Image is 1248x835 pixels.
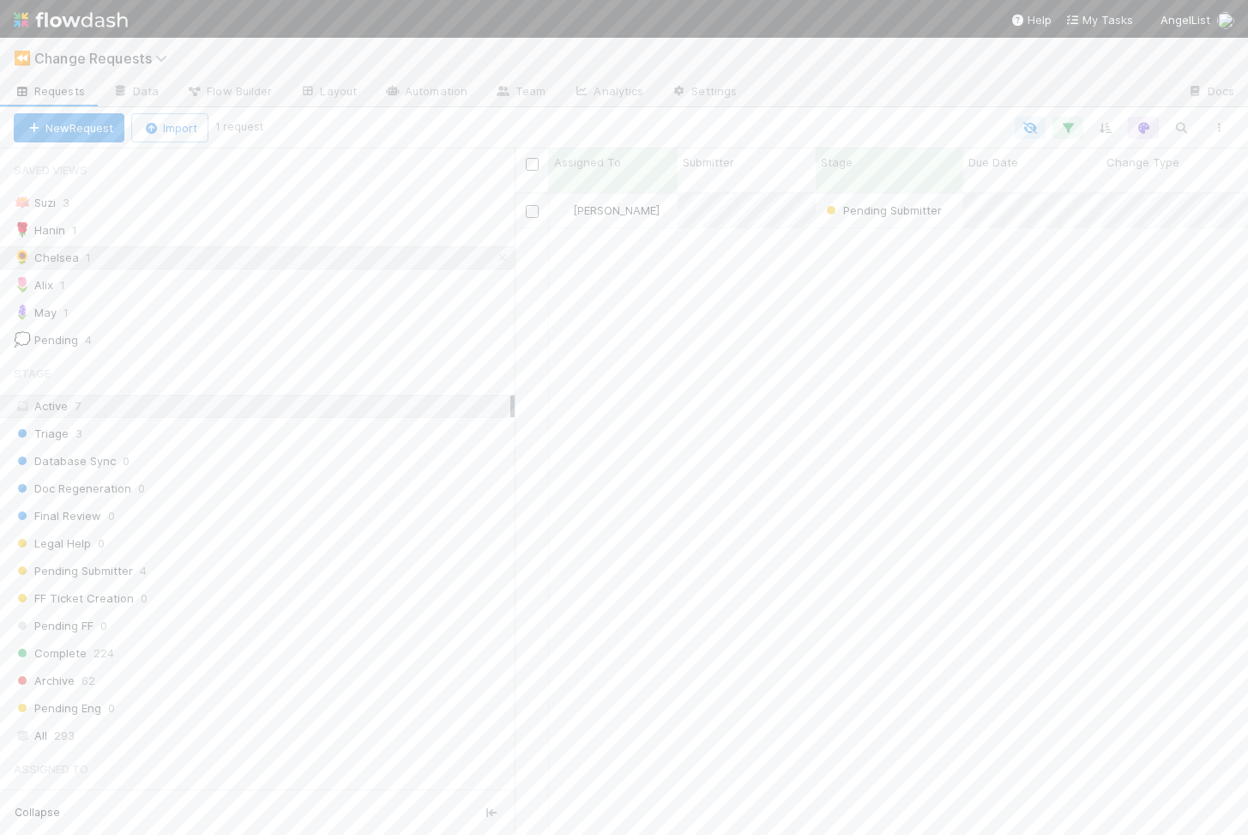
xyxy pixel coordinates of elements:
div: Suzi [14,192,56,214]
span: 0 [108,505,115,527]
div: May [14,302,57,324]
div: Chelsea [14,247,79,269]
span: 0 [100,615,107,637]
span: 3 [75,423,82,445]
input: Toggle All Rows Selected [526,158,539,171]
span: Legal Help [14,533,91,554]
span: Change Type [1106,154,1179,171]
img: logo-inverted-e16ddd16eac7371096b0.svg [14,5,128,34]
span: Pending Submitter [14,560,133,582]
span: Due Date [968,154,1018,171]
a: Settings [657,79,751,106]
span: Flow Builder [186,82,272,100]
img: avatar_aa70801e-8de5-4477-ab9d-eb7c67de69c1.png [1217,12,1234,29]
a: Team [481,79,559,106]
span: Pending FF [14,615,93,637]
div: Active [14,396,510,417]
span: 🪻 [14,305,31,319]
span: Complete [14,643,87,664]
span: 1 [72,220,94,241]
span: Stage [821,154,853,171]
span: Assigned To [14,752,88,786]
a: Flow Builder [172,79,286,106]
span: Saved Views [14,153,87,187]
span: Stage [14,356,51,390]
span: Assigned To [554,154,621,171]
span: Pending Submitter [823,203,942,217]
span: Doc Regeneration [14,478,131,499]
small: 1 request [215,119,263,135]
span: Submitter [683,154,734,171]
span: Collapse [15,805,60,820]
span: FF Ticket Creation [14,588,134,609]
span: 🪷 [14,195,31,209]
img: avatar_aa70801e-8de5-4477-ab9d-eb7c67de69c1.png [557,203,570,217]
span: 0 [98,533,105,554]
span: [PERSON_NAME] [573,203,660,217]
span: Final Review [14,505,101,527]
a: My Tasks [1065,11,1133,28]
span: Archive [14,670,75,692]
span: 3 [63,192,87,214]
span: 4 [140,560,147,582]
span: 224 [93,643,114,664]
span: 1 [86,247,108,269]
a: Analytics [559,79,657,106]
a: Data [99,79,172,106]
span: 🌹 [14,222,31,237]
span: 7 [75,399,81,413]
span: 0 [138,478,145,499]
span: 1 [60,275,82,296]
div: Pending Submitter [823,202,942,219]
a: Layout [286,79,371,106]
span: Change Requests [34,50,176,67]
span: Pending Eng [14,698,101,719]
a: Docs [1173,79,1248,106]
div: Hanin [14,220,65,241]
span: 0 [141,588,148,609]
button: Import [131,113,208,142]
span: 62 [81,670,95,692]
span: 🌷 [14,277,31,292]
span: 💭 [14,332,31,347]
span: ⏪ [14,51,31,65]
div: All [14,725,510,747]
div: Help [1010,11,1052,28]
span: Database Sync [14,451,116,472]
button: NewRequest [14,113,124,142]
span: 0 [123,451,130,472]
span: 🌻 [14,250,31,264]
a: Automation [371,79,481,106]
span: Requests [14,82,85,100]
span: Triage [14,423,69,445]
div: [PERSON_NAME] [556,202,660,219]
span: My Tasks [1065,13,1133,27]
span: 293 [54,725,75,747]
span: 1 [63,302,86,324]
input: Toggle Row Selected [526,205,539,218]
div: Alix [14,275,53,296]
span: 4 [85,330,109,351]
span: AngelList [1161,13,1210,27]
span: 0 [108,698,115,719]
div: Pending [14,330,78,351]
